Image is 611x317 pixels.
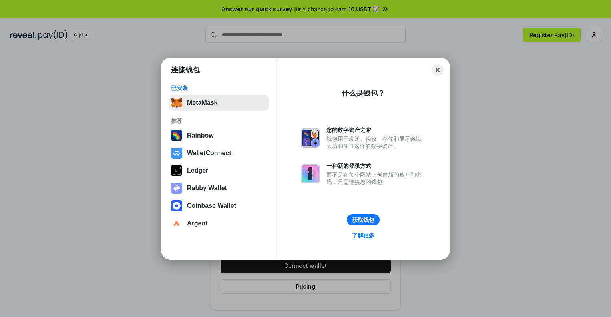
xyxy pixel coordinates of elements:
button: 获取钱包 [347,214,380,225]
img: svg+xml,%3Csvg%20xmlns%3D%22http%3A%2F%2Fwww.w3.org%2F2000%2Fsvg%22%20fill%3D%22none%22%20viewBox... [301,164,320,183]
button: Argent [169,215,269,231]
div: Argent [187,220,208,227]
div: 获取钱包 [352,216,374,223]
div: 您的数字资产之家 [326,126,426,134]
img: svg+xml,%3Csvg%20xmlns%3D%22http%3A%2F%2Fwww.w3.org%2F2000%2Fsvg%22%20fill%3D%22none%22%20viewBox... [171,183,182,194]
button: Close [432,64,443,76]
div: 了解更多 [352,232,374,239]
button: WalletConnect [169,145,269,161]
img: svg+xml,%3Csvg%20width%3D%2228%22%20height%3D%2228%22%20viewBox%3D%220%200%2028%2028%22%20fill%3D... [171,218,182,229]
a: 了解更多 [347,230,379,241]
img: svg+xml,%3Csvg%20xmlns%3D%22http%3A%2F%2Fwww.w3.org%2F2000%2Fsvg%22%20fill%3D%22none%22%20viewBox... [301,128,320,148]
img: svg+xml,%3Csvg%20width%3D%22120%22%20height%3D%22120%22%20viewBox%3D%220%200%20120%20120%22%20fil... [171,130,182,141]
button: Ledger [169,163,269,179]
div: 什么是钱包？ [342,88,385,98]
div: Rabby Wallet [187,185,227,192]
div: 钱包用于发送、接收、存储和显示像以太坊和NFT这样的数字资产。 [326,135,426,150]
div: 而不是在每个网站上创建新的账户和密码，只需连接您的钱包。 [326,171,426,185]
div: Coinbase Wallet [187,202,236,209]
div: 一种新的登录方式 [326,162,426,169]
button: Rainbow [169,128,269,144]
button: Coinbase Wallet [169,198,269,214]
div: Rainbow [187,132,214,139]
button: MetaMask [169,95,269,111]
div: Ledger [187,167,208,174]
button: Rabby Wallet [169,180,269,196]
img: svg+xml,%3Csvg%20xmlns%3D%22http%3A%2F%2Fwww.w3.org%2F2000%2Fsvg%22%20width%3D%2228%22%20height%3... [171,165,182,176]
h1: 连接钱包 [171,65,200,75]
div: WalletConnect [187,150,231,157]
img: svg+xml,%3Csvg%20width%3D%2228%22%20height%3D%2228%22%20viewBox%3D%220%200%2028%2028%22%20fill%3D... [171,148,182,159]
div: 推荐 [171,117,267,124]
div: 已安装 [171,84,267,92]
div: MetaMask [187,99,217,106]
img: svg+xml,%3Csvg%20fill%3D%22none%22%20height%3D%2233%22%20viewBox%3D%220%200%2035%2033%22%20width%... [171,97,182,108]
img: svg+xml,%3Csvg%20width%3D%2228%22%20height%3D%2228%22%20viewBox%3D%220%200%2028%2028%22%20fill%3D... [171,200,182,211]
